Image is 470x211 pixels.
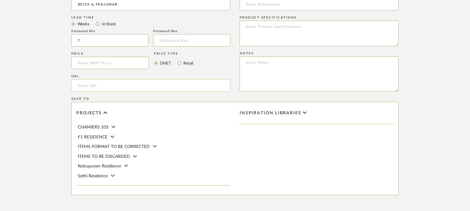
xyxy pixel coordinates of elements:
[183,60,194,67] label: Retail
[77,21,90,27] label: Weeks
[71,16,230,19] div: Lead Time
[76,111,102,116] span: Projects
[71,74,230,78] div: URL
[78,154,130,159] span: ITEMS TO BE DISCARDED
[154,52,194,56] div: Price Type
[71,97,399,101] div: Save To
[71,34,149,47] input: Estimated Min
[101,21,116,27] label: In Stock
[78,145,150,149] span: ITEMS FORMAT TO BE CORRECTED
[78,164,121,168] span: Kottupuram Residence
[71,79,230,92] input: Enter URL
[71,52,149,56] div: Price
[71,20,230,28] mat-radio-group: Select item type
[78,125,108,129] span: CHAMIERS 103
[154,57,194,69] mat-radio-group: Select price type
[153,34,230,47] input: Estimated Max
[71,57,149,69] input: Enter DNET Price
[153,29,230,33] div: Estimated Max
[71,29,149,33] div: Estimated Min
[240,111,301,116] span: Inspiration libraries
[78,174,108,178] span: Sethi Residence
[160,60,171,67] label: DNET
[78,135,107,139] span: F1 RESIDENCE
[240,52,399,55] div: Notes
[240,16,399,19] div: Product Specifications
